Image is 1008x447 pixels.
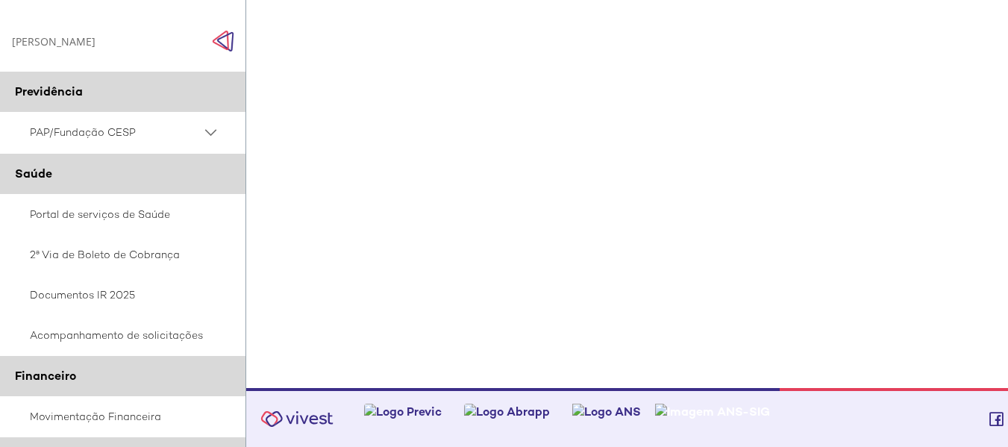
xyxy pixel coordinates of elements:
img: Logo Abrapp [464,404,550,419]
img: Imagem ANS-SIG [655,404,770,419]
img: Fechar menu [212,30,234,52]
img: Logo Previc [364,404,442,419]
footer: Vivest [246,388,1008,447]
span: Saúde [15,166,52,181]
img: Logo ANS [572,404,641,419]
span: Previdência [15,84,83,99]
img: Vivest [252,402,342,436]
span: Financeiro [15,368,76,384]
span: PAP/Fundação CESP [30,123,201,142]
div: [PERSON_NAME] [12,34,96,49]
span: Click to close side navigation. [212,30,234,52]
